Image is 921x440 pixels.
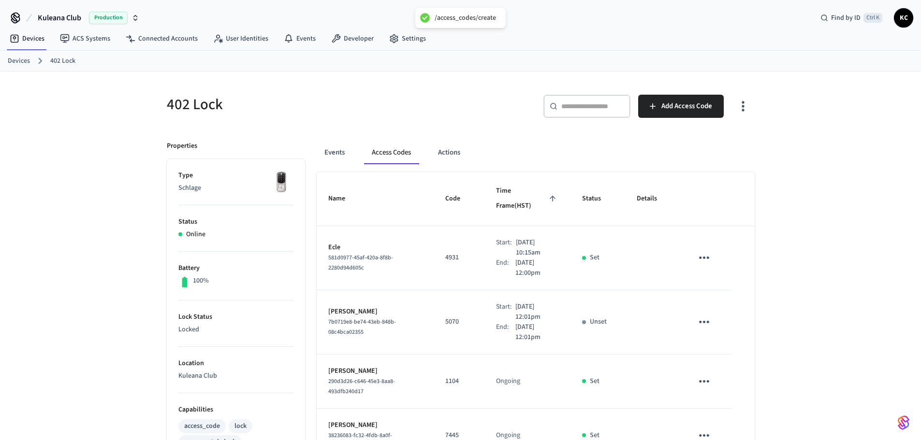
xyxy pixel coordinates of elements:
p: Type [178,170,293,181]
p: Location [178,358,293,369]
p: Locked [178,325,293,335]
p: Schlage [178,183,293,193]
span: Add Access Code [661,100,712,113]
div: End: [496,258,515,278]
p: Kuleana Club [178,371,293,381]
span: 290d3d26-c646-45e3-8aa8-493dfb240d17 [328,377,395,396]
div: /access_codes/create [435,14,496,22]
div: Find by IDCtrl K [813,9,890,27]
span: Find by ID [831,13,861,23]
p: Set [590,253,599,263]
p: [PERSON_NAME] [328,307,423,317]
span: Name [328,191,358,206]
p: [DATE] 10:15am [516,238,559,258]
a: User Identities [205,30,276,47]
p: Unset [590,317,607,327]
p: Lock Status [178,312,293,322]
p: [DATE] 12:00pm [515,258,559,278]
button: Access Codes [364,141,419,164]
p: Capabilities [178,405,293,415]
p: Online [186,229,205,240]
span: Code [445,191,473,206]
div: Start: [496,302,515,322]
p: 5070 [445,317,473,327]
div: End: [496,322,515,342]
img: Yale Assure Touchscreen Wifi Smart Lock, Satin Nickel, Front [269,170,293,195]
a: Devices [2,30,52,47]
a: Connected Accounts [118,30,205,47]
span: Time Frame(HST) [496,184,559,214]
span: Status [582,191,614,206]
p: 1104 [445,376,473,386]
a: Events [276,30,323,47]
a: ACS Systems [52,30,118,47]
span: Ctrl K [863,13,882,23]
a: Settings [381,30,434,47]
p: Status [178,217,293,227]
p: [PERSON_NAME] [328,366,423,376]
p: Properties [167,141,197,151]
td: Ongoing [484,355,570,409]
div: access_code [184,421,220,431]
div: Start: [496,238,515,258]
button: Actions [430,141,468,164]
a: 402 Lock [50,56,75,66]
h5: 402 Lock [167,95,455,114]
span: KC [895,9,912,27]
span: 581d0977-45af-420a-8f8b-2280d94d605c [328,254,393,272]
p: Battery [178,263,293,273]
p: 4931 [445,253,473,263]
img: SeamLogoGradient.69752ec5.svg [898,415,909,430]
span: Kuleana Club [38,12,81,24]
button: Events [317,141,352,164]
div: lock [234,421,247,431]
span: Production [89,12,128,24]
a: Developer [323,30,381,47]
p: [DATE] 12:01pm [515,322,559,342]
a: Devices [8,56,30,66]
button: KC [894,8,913,28]
p: [DATE] 12:01pm [515,302,559,322]
p: 100% [193,276,209,286]
p: Ecle [328,242,423,253]
span: Details [637,191,670,206]
span: 7b0719e8-be74-43eb-848b-08c4bca02355 [328,318,396,336]
p: [PERSON_NAME] [328,420,423,430]
button: Add Access Code [638,95,724,118]
div: ant example [317,141,755,164]
p: Set [590,376,599,386]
